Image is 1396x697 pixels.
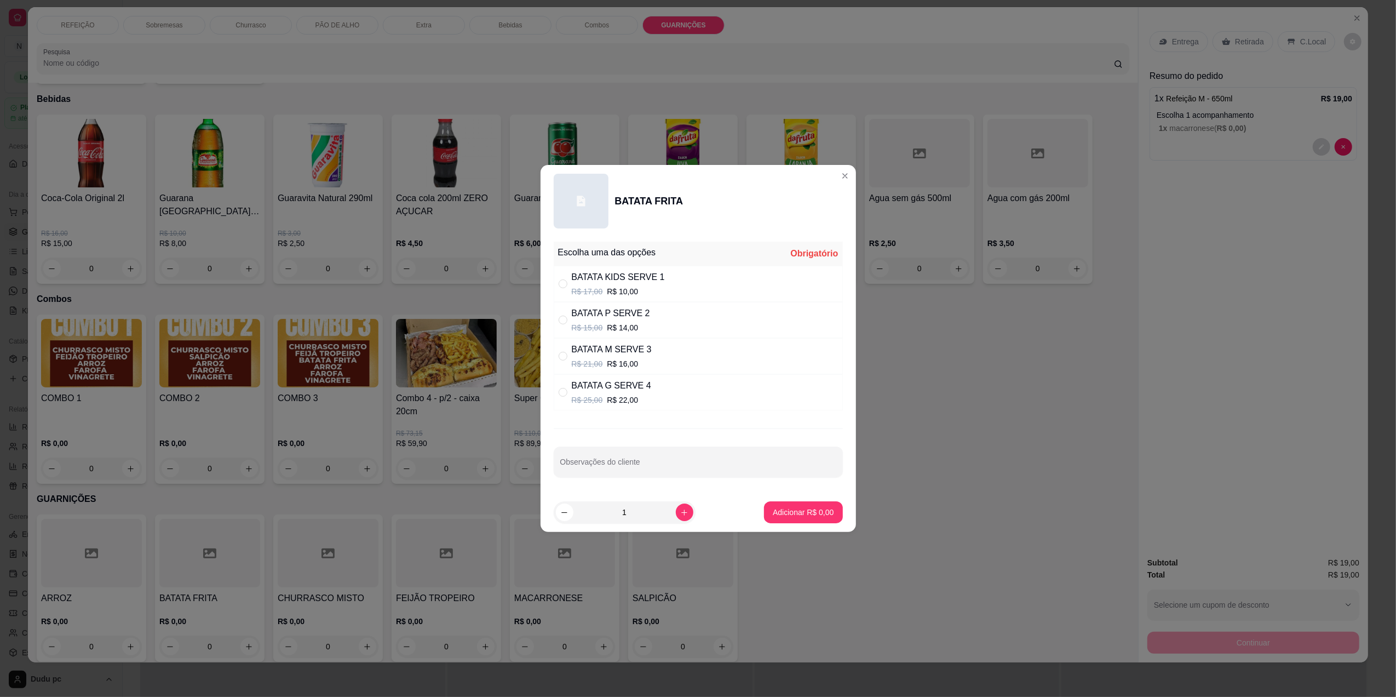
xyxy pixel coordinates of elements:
[836,167,854,185] button: Close
[615,193,683,209] div: BATATA FRITA
[572,322,603,333] p: R$ 15,00
[607,358,638,369] p: R$ 16,00
[764,501,842,523] button: Adicionar R$ 0,00
[572,358,603,369] p: R$ 21,00
[607,395,638,405] p: R$ 22,00
[560,461,836,472] input: Observações do cliente
[607,286,638,297] p: R$ 10,00
[790,247,838,260] div: Obrigatório
[676,504,693,521] button: increase-product-quantity
[572,343,652,356] div: BATATA M SERVE 3
[773,507,834,518] p: Adicionar R$ 0,00
[572,307,650,320] div: BATATA P SERVE 2
[558,246,656,259] div: Escolha uma das opções
[607,322,638,333] p: R$ 14,00
[556,504,573,521] button: decrease-product-quantity
[572,395,603,405] p: R$ 25,00
[572,379,651,392] div: BATATA G SERVE 4
[572,286,603,297] p: R$ 17,00
[572,271,665,284] div: BATATA KIDS SERVE 1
